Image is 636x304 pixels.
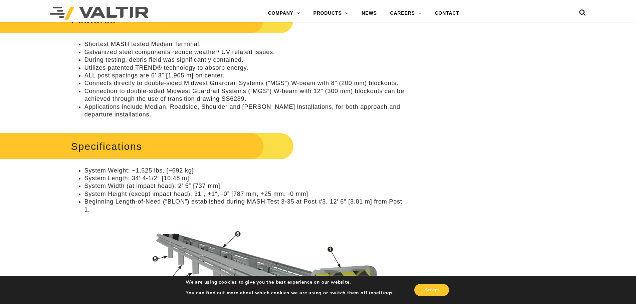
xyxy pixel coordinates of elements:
li: Applications include Median, Roadside, Shoulder and [PERSON_NAME] installations, for both approac... [84,103,406,119]
li: Connects directly to double-sided Midwest Guardrail Systems (“MGS”) W-beam with 8″ (200 mm) block... [84,79,406,87]
li: Shortest MASH tested Median Terminal. [84,40,406,48]
p: We are using cookies to give you the best experience on our website. [186,279,394,285]
li: During testing, debris field was significantly contained. [84,56,406,64]
a: NEWS [355,7,383,20]
li: ALL post spacings are 6′ 3″ [1.905 m] on center. [84,72,406,79]
li: Connection to double-sided Midwest Guardrail Systems (“MGS”) W-beam with 12″ (300 mm) blockouts c... [84,87,406,103]
button: Accept [414,284,449,296]
li: System Height (except impact head): 31″, +1″, -0” [787 mm, +25 mm, -0 mm] [84,190,406,198]
img: Valtir [50,7,149,20]
li: Utilizes patented TREND® technology to absorb energy. [84,64,406,72]
li: System Weight: ~1,525 lbs. [~692 kg] [84,167,406,175]
button: settings [374,290,393,296]
li: Galvanized steel components reduce weather/ UV related issues. [84,48,406,56]
li: System Width (at impact head): 2′ 5″ [737 mm] [84,182,406,190]
a: CAREERS [384,7,428,20]
p: You can find out more about which cookies we are using or switch them off in . [186,290,394,296]
li: System Length: 34′ 4-1/2″ [10.48 m] [84,175,406,182]
a: CONTACT [428,7,466,20]
li: Beginning Length-of-Need (“BLON”) established during MASH Test 3-35 at Post #3, 12′ 6″ [3.81 m] f... [84,198,406,214]
a: COMPANY [261,7,307,20]
a: PRODUCTS [307,7,355,20]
